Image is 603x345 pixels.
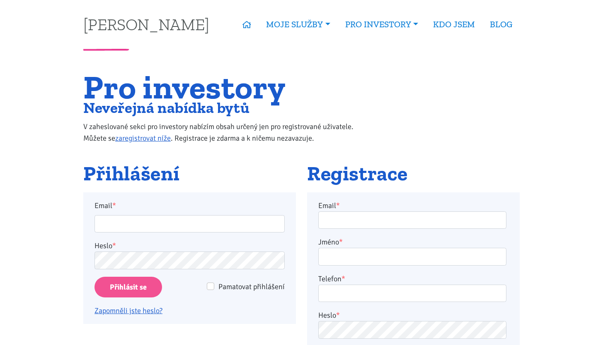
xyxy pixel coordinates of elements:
[338,15,426,34] a: PRO INVESTORY
[318,273,345,285] label: Telefon
[94,306,162,315] a: Zapomněli jste heslo?
[336,201,340,210] abbr: required
[482,15,520,34] a: BLOG
[259,15,337,34] a: MOJE SLUŽBY
[341,274,345,283] abbr: required
[307,163,520,185] h2: Registrace
[94,240,116,252] label: Heslo
[83,121,371,144] p: V zaheslované sekci pro investory nabízím obsah určený jen pro registrované uživatele. Můžete se ...
[218,282,285,291] span: Pamatovat přihlášení
[83,163,296,185] h2: Přihlášení
[83,101,371,115] h2: Neveřejná nabídka bytů
[83,16,209,32] a: [PERSON_NAME]
[94,277,162,298] input: Přihlásit se
[83,73,371,101] h1: Pro investory
[115,134,171,143] a: zaregistrovat níže
[336,311,340,320] abbr: required
[339,237,343,247] abbr: required
[318,309,340,321] label: Heslo
[318,200,340,211] label: Email
[89,200,291,211] label: Email
[426,15,482,34] a: KDO JSEM
[318,236,343,248] label: Jméno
